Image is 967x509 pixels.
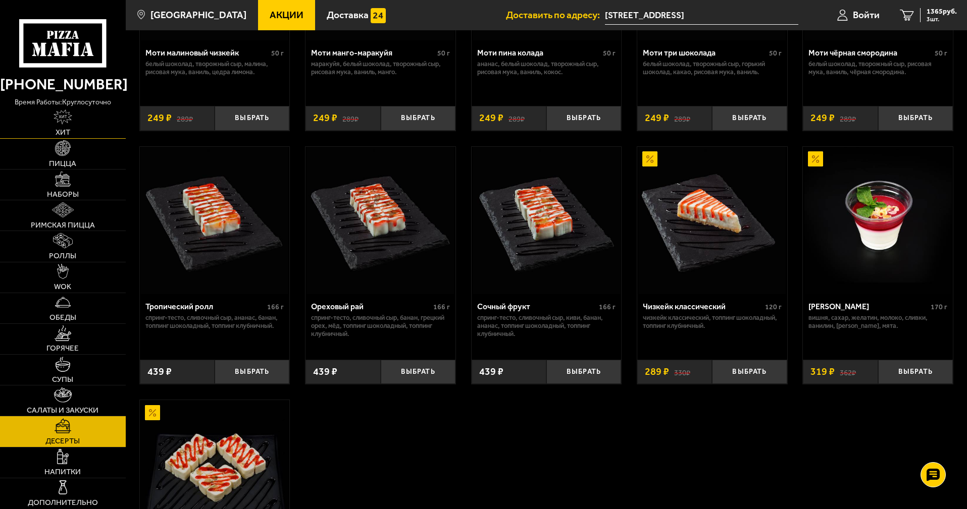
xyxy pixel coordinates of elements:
span: 166 г [599,303,616,311]
s: 289 ₽ [674,113,690,123]
button: Выбрать [712,106,787,131]
span: 439 ₽ [313,367,337,377]
span: 120 г [765,303,782,311]
span: 50 г [437,49,450,58]
s: 289 ₽ [177,113,193,123]
p: спринг-тесто, сливочный сыр, киви, банан, ананас, топпинг шоколадный, топпинг клубничный. [477,314,616,338]
div: [PERSON_NAME] [808,302,928,311]
img: Ореховый рай [307,147,454,294]
div: Сочный фрукт [477,302,597,311]
span: Пицца [49,160,76,167]
span: Десерты [45,437,80,445]
button: Выбрать [381,360,455,384]
span: 249 ₽ [645,113,669,123]
p: белый шоколад, творожный сыр, горький шоколад, какао, рисовая мука, ваниль. [643,60,782,76]
p: спринг-тесто, сливочный сыр, банан, грецкий орех, мёд, топпинг шоколадный, топпинг клубничный. [311,314,450,338]
span: 249 ₽ [147,113,172,123]
img: Акционный [808,151,823,166]
span: Войти [853,10,880,20]
span: 50 г [769,49,782,58]
div: Моти малиновый чизкейк [145,48,269,58]
button: Выбрать [381,106,455,131]
button: Выбрать [546,106,621,131]
div: Моти манго-маракуйя [311,48,435,58]
span: 50 г [271,49,284,58]
img: Акционный [642,151,657,166]
span: Наборы [47,191,79,198]
p: Чизкейк классический, топпинг шоколадный, топпинг клубничный. [643,314,782,330]
div: Ореховый рай [311,302,431,311]
span: [GEOGRAPHIC_DATA] [150,10,246,20]
div: Моти пина колада [477,48,601,58]
img: Акционный [145,405,160,420]
img: Сочный фрукт [473,147,620,294]
span: Доставить по адресу: [506,10,605,20]
span: Горячее [46,345,79,352]
img: Панна Котта [804,147,952,294]
input: Ваш адрес доставки [605,6,798,25]
div: Чизкейк классический [643,302,762,311]
span: 249 ₽ [313,113,337,123]
p: маракуйя, белый шоколад, творожный сыр, рисовая мука, ваниль, манго. [311,60,450,76]
span: 249 ₽ [810,113,835,123]
s: 289 ₽ [840,113,856,123]
span: 289 ₽ [645,367,669,377]
span: 3 шт. [927,16,957,22]
span: Хит [56,129,70,136]
span: 439 ₽ [147,367,172,377]
a: Сочный фрукт [472,147,622,294]
a: Тропический ролл [140,147,290,294]
span: Обеды [49,314,76,321]
img: Тропический ролл [141,147,288,294]
span: Супы [52,376,73,383]
a: АкционныйЧизкейк классический [637,147,787,294]
p: белый шоколад, творожный сыр, рисовая мука, ваниль, чёрная смородина. [808,60,947,76]
span: 1365 руб. [927,8,957,15]
span: 166 г [433,303,450,311]
a: Ореховый рай [306,147,455,294]
span: Напитки [44,468,81,476]
a: АкционныйПанна Котта [803,147,953,294]
span: 170 г [931,303,947,311]
button: Выбрать [215,360,289,384]
span: 50 г [603,49,616,58]
span: Россия, Санкт-Петербург, Авангардная улица, 16Д [605,6,798,25]
p: вишня, сахар, желатин, молоко, сливки, Ванилин, [PERSON_NAME], Мята. [808,314,947,330]
button: Выбрать [878,360,953,384]
p: белый шоколад, творожный сыр, малина, рисовая мука, ваниль, цедра лимона. [145,60,284,76]
button: Выбрать [215,106,289,131]
span: Римская пицца [31,221,95,229]
button: Выбрать [546,360,621,384]
span: 319 ₽ [810,367,835,377]
s: 330 ₽ [674,367,690,377]
span: WOK [54,283,71,291]
button: Выбрать [878,106,953,131]
s: 289 ₽ [342,113,359,123]
span: 166 г [267,303,284,311]
span: Акции [270,10,303,20]
span: 50 г [935,49,947,58]
img: 15daf4d41897b9f0e9f617042186c801.svg [371,8,386,23]
p: спринг-тесто, сливочный сыр, ананас, банан, топпинг шоколадный, топпинг клубничный. [145,314,284,330]
div: Тропический ролл [145,302,265,311]
span: Салаты и закуски [27,407,98,414]
div: Моти три шоколада [643,48,767,58]
button: Выбрать [712,360,787,384]
span: 249 ₽ [479,113,503,123]
p: ананас, белый шоколад, творожный сыр, рисовая мука, ваниль, кокос. [477,60,616,76]
span: 439 ₽ [479,367,503,377]
span: Доставка [327,10,369,20]
s: 289 ₽ [508,113,525,123]
s: 362 ₽ [840,367,856,377]
span: Роллы [49,252,76,260]
img: Чизкейк классический [638,147,786,294]
span: Дополнительно [28,499,98,506]
div: Моти чёрная смородина [808,48,932,58]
